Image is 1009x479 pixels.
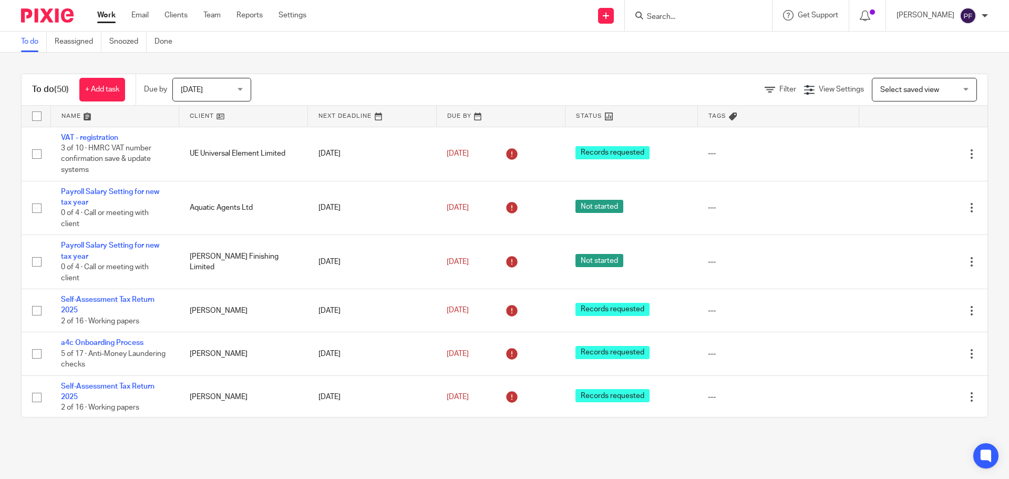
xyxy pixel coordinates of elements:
a: + Add task [79,78,125,101]
a: Self-Assessment Tax Return 2025 [61,383,155,401]
span: Records requested [575,389,650,402]
input: Search [646,13,740,22]
a: Email [131,10,149,21]
span: Tags [708,113,726,119]
span: [DATE] [447,307,469,314]
td: UE Universal Element Limited [179,127,308,181]
span: 2 of 16 · Working papers [61,404,139,412]
span: Not started [575,254,623,267]
td: [DATE] [308,181,437,235]
td: [DATE] [308,289,437,332]
a: Reassigned [55,32,101,52]
span: (50) [54,85,69,94]
p: [PERSON_NAME] [897,10,954,21]
img: Pixie [21,8,74,23]
a: To do [21,32,47,52]
a: Payroll Salary Setting for new tax year [61,242,159,260]
span: [DATE] [447,393,469,401]
span: Not started [575,200,623,213]
span: 5 of 17 · Anti-Money Laundering checks [61,350,166,369]
a: Done [155,32,180,52]
td: [DATE] [308,127,437,181]
div: --- [708,305,848,316]
div: --- [708,202,848,213]
span: [DATE] [447,350,469,358]
a: Team [203,10,221,21]
td: Aquatic Agents Ltd [179,181,308,235]
span: Records requested [575,303,650,316]
a: Work [97,10,116,21]
span: Select saved view [880,86,939,94]
span: [DATE] [447,204,469,211]
a: a4c Onboarding Process [61,339,143,346]
td: [PERSON_NAME] [179,332,308,375]
td: [PERSON_NAME] [179,289,308,332]
div: --- [708,392,848,402]
span: Records requested [575,146,650,159]
a: Reports [236,10,263,21]
span: Filter [779,86,796,93]
td: [DATE] [308,235,437,289]
td: [DATE] [308,332,437,375]
div: --- [708,257,848,267]
span: Records requested [575,346,650,359]
td: [PERSON_NAME] Finishing Limited [179,235,308,289]
img: svg%3E [960,7,976,24]
a: Clients [164,10,188,21]
div: --- [708,148,848,159]
p: Due by [144,84,167,95]
span: [DATE] [447,150,469,157]
span: Get Support [798,12,838,19]
div: --- [708,349,848,359]
a: Payroll Salary Setting for new tax year [61,188,159,206]
a: Snoozed [109,32,147,52]
td: [PERSON_NAME] [179,375,308,419]
a: Settings [279,10,306,21]
a: Self-Assessment Tax Return 2025 [61,296,155,314]
span: 2 of 16 · Working papers [61,318,139,325]
span: [DATE] [181,86,203,94]
a: VAT - registration [61,134,118,141]
h1: To do [32,84,69,95]
td: [DATE] [308,375,437,419]
span: 0 of 4 · Call or meeting with client [61,263,149,282]
span: 3 of 10 · HMRC VAT number confirmation save & update systems [61,145,151,174]
span: View Settings [819,86,864,93]
span: 0 of 4 · Call or meeting with client [61,209,149,228]
span: [DATE] [447,258,469,266]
